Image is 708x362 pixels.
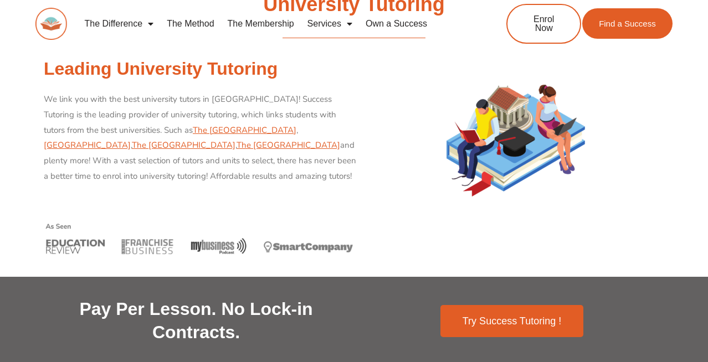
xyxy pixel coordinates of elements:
a: The Difference [78,11,161,37]
h2: Leading University Tutoring [44,58,356,81]
a: The Membership [221,11,301,37]
span: Try Success Tutoring ! [463,316,561,326]
img: Success Tutoring Featured in [44,209,356,271]
nav: Menu [78,11,470,37]
img: University Tutoring [433,58,599,224]
span: Find a Success [599,19,656,28]
span: Enrol Now [524,15,563,33]
a: Own a Success [359,11,434,37]
a: The Method [160,11,220,37]
h2: Pay Per Lesson. No Lock-in Contracts. [44,298,348,344]
a: Enrol Now [506,4,581,44]
a: Try Success Tutoring ! [440,305,583,337]
p: We link you with the best university tutors in [GEOGRAPHIC_DATA]! Success Tutoring is the leading... [44,92,356,184]
a: [GEOGRAPHIC_DATA] [44,139,131,151]
a: The [GEOGRAPHIC_DATA] [193,125,296,136]
a: The [GEOGRAPHIC_DATA] [132,139,235,151]
a: Services [301,11,359,37]
a: The [GEOGRAPHIC_DATA] [237,139,340,151]
a: Find a Success [583,8,673,39]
